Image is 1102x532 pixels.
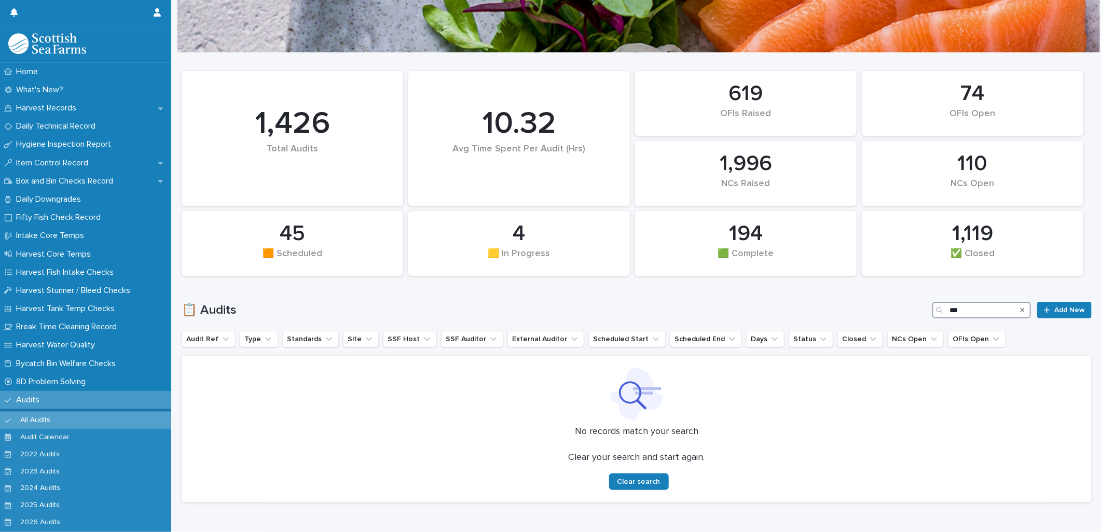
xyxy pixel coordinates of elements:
p: Harvest Fish Intake Checks [12,268,122,277]
p: Item Control Record [12,158,97,168]
div: 1,996 [653,151,839,177]
p: 8D Problem Solving [12,377,94,387]
p: Intake Core Temps [12,231,92,241]
p: Daily Technical Record [12,121,104,131]
button: Status [789,331,833,347]
p: 2025 Audits [12,501,68,510]
span: Clear search [617,478,660,485]
p: No records match your search [194,426,1079,438]
p: 2024 Audits [12,484,68,493]
p: Harvest Stunner / Bleed Checks [12,286,139,296]
p: Daily Downgrades [12,194,89,204]
p: What's New? [12,85,72,95]
div: 🟧 Scheduled [199,248,385,270]
div: 10.32 [426,105,612,143]
div: ✅ Closed [879,248,1066,270]
p: 2023 Audits [12,467,68,476]
p: Break Time Cleaning Record [12,322,125,332]
p: 2026 Audits [12,518,68,527]
p: Bycatch Bin Welfare Checks [12,359,124,369]
button: Days [746,331,784,347]
button: Closed [837,331,883,347]
div: 🟨 In Progress [426,248,612,270]
button: Clear search [609,473,669,490]
div: 110 [879,151,1066,177]
p: Fifty Fish Check Record [12,213,109,222]
p: Audit Calendar [12,433,78,442]
div: 🟩 Complete [653,248,839,270]
h1: 📋 Audits [182,303,928,318]
p: Harvest Tank Temp Checks [12,304,123,314]
div: NCs Raised [653,178,839,200]
button: Scheduled End [670,331,742,347]
p: Harvest Water Quality [12,340,103,350]
p: Harvest Core Temps [12,249,99,259]
button: Audit Ref [182,331,236,347]
a: Add New [1037,302,1092,318]
div: Avg Time Spent Per Audit (Hrs) [426,144,612,176]
button: Standards [282,331,339,347]
p: Audits [12,395,48,405]
p: 2022 Audits [12,450,68,459]
div: OFIs Raised [653,108,839,130]
button: OFIs Open [948,331,1006,347]
p: Hygiene Inspection Report [12,139,119,149]
div: OFIs Open [879,108,1066,130]
p: Box and Bin Checks Record [12,176,121,186]
span: Add New [1054,306,1085,314]
button: SSF Auditor [441,331,503,347]
p: Clear your search and start again. [569,452,705,464]
button: SSF Host [383,331,437,347]
button: NCs Open [887,331,944,347]
p: All Audits [12,416,59,425]
div: NCs Open [879,178,1066,200]
p: Harvest Records [12,103,85,113]
button: Scheduled Start [588,331,666,347]
input: Search [932,302,1031,318]
div: 194 [653,221,839,247]
button: External Auditor [507,331,584,347]
button: Type [240,331,278,347]
div: 74 [879,81,1066,107]
div: 1,426 [199,105,385,143]
p: Home [12,67,46,77]
div: 1,119 [879,221,1066,247]
button: Site [343,331,379,347]
div: Total Audits [199,144,385,176]
div: 619 [653,81,839,107]
div: 4 [426,221,612,247]
img: mMrefqRFQpe26GRNOUkG [8,33,86,54]
div: 45 [199,221,385,247]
